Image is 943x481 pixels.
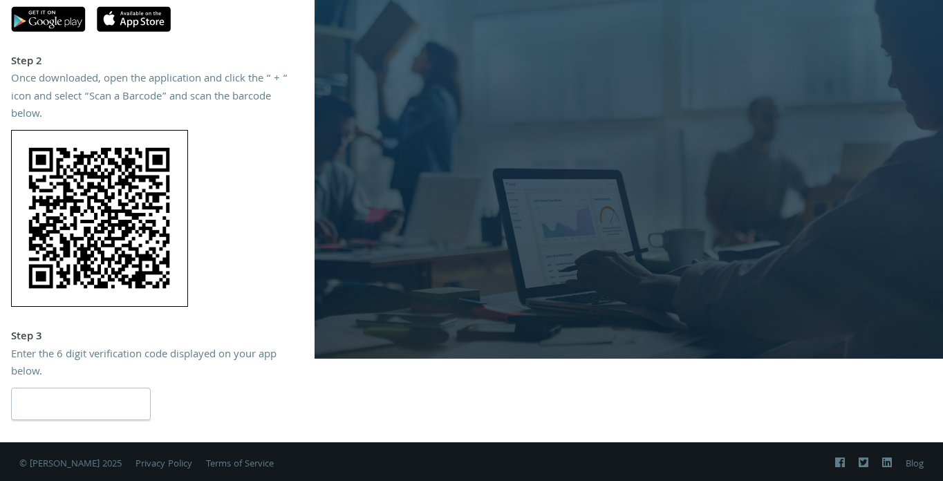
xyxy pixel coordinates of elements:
a: Terms of Service [206,457,274,472]
strong: Step 2 [11,53,42,71]
a: Privacy Policy [136,457,192,472]
div: Once downloaded, open the application and click the “ + “ icon and select “Scan a Barcode” and sc... [11,71,304,124]
span: © [PERSON_NAME] 2025 [19,457,122,472]
img: apple-app-store.svg [97,6,171,32]
div: Enter the 6 digit verification code displayed on your app below. [11,347,304,382]
strong: Step 3 [11,328,42,346]
a: Blog [906,457,924,472]
img: google-play.svg [11,6,86,32]
img: 8ztiKn6uj15wAAAABJRU5ErkJggg== [11,130,188,307]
